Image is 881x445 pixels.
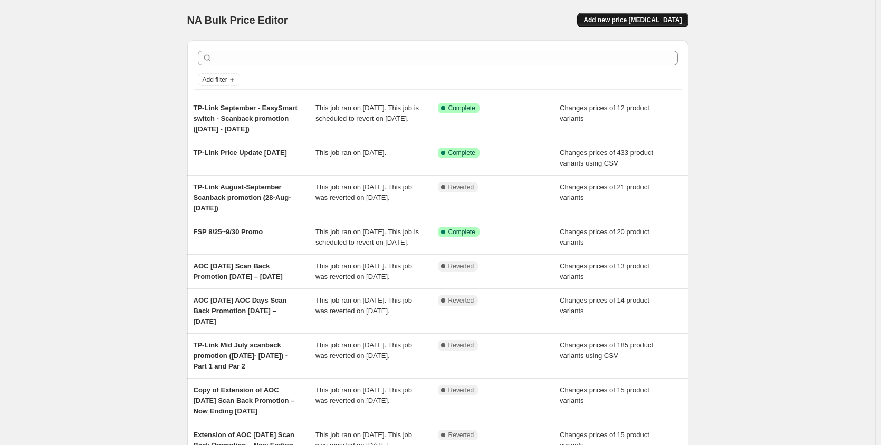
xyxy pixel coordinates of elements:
[194,262,283,280] span: AOC [DATE] Scan Back Promotion [DATE] – [DATE]
[315,386,412,404] span: This job ran on [DATE]. This job was reverted on [DATE].
[560,341,653,360] span: Changes prices of 185 product variants using CSV
[560,386,649,404] span: Changes prices of 15 product variants
[448,296,474,305] span: Reverted
[448,431,474,439] span: Reverted
[560,228,649,246] span: Changes prices of 20 product variants
[315,149,386,157] span: This job ran on [DATE].
[194,386,295,415] span: Copy of Extension of AOC [DATE] Scan Back Promotion – Now Ending [DATE]
[194,104,298,133] span: TP-Link September - EasySmart switch - Scanback promotion ([DATE] - [DATE])
[448,341,474,350] span: Reverted
[315,183,412,201] span: This job ran on [DATE]. This job was reverted on [DATE].
[194,228,263,236] span: FSP 8/25~9/30 Promo
[315,104,419,122] span: This job ran on [DATE]. This job is scheduled to revert on [DATE].
[448,183,474,191] span: Reverted
[194,341,288,370] span: TP-Link Mid July scanback promotion ([DATE]- [DATE]) - Part 1 and Par 2
[577,13,688,27] button: Add new price [MEDICAL_DATA]
[194,183,291,212] span: TP-Link August-September Scanback promotion (28-Aug-[DATE])
[315,296,412,315] span: This job ran on [DATE]. This job was reverted on [DATE].
[315,262,412,280] span: This job ran on [DATE]. This job was reverted on [DATE].
[560,296,649,315] span: Changes prices of 14 product variants
[560,183,649,201] span: Changes prices of 21 product variants
[448,149,475,157] span: Complete
[198,73,240,86] button: Add filter
[448,386,474,394] span: Reverted
[448,262,474,270] span: Reverted
[315,341,412,360] span: This job ran on [DATE]. This job was reverted on [DATE].
[560,262,649,280] span: Changes prices of 13 product variants
[560,104,649,122] span: Changes prices of 12 product variants
[194,296,287,325] span: AOC [DATE] AOC Days Scan Back Promotion [DATE] – [DATE]
[560,149,653,167] span: Changes prices of 433 product variants using CSV
[583,16,682,24] span: Add new price [MEDICAL_DATA]
[448,228,475,236] span: Complete
[187,14,288,26] span: NA Bulk Price Editor
[315,228,419,246] span: This job ran on [DATE]. This job is scheduled to revert on [DATE].
[203,75,227,84] span: Add filter
[448,104,475,112] span: Complete
[194,149,287,157] span: TP-Link Price Update [DATE]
